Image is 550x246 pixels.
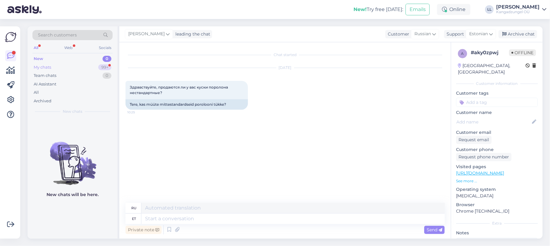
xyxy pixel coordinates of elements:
span: New chats [63,109,82,114]
p: Visited pages [456,164,538,170]
div: Socials [98,44,113,52]
div: Tere, kas müüte mittestandardseid porolooni tükke? [125,99,248,110]
b: New! [354,6,367,12]
div: LL [485,5,494,14]
div: Private note [125,226,162,234]
div: Customer [385,31,409,37]
div: My chats [34,64,51,70]
div: Archive chat [499,30,537,38]
p: Notes [456,230,538,236]
div: Chat started [125,52,445,58]
p: Customer email [456,129,538,136]
div: Extra [456,221,538,226]
div: Customer information [456,81,538,86]
div: Web [63,44,74,52]
button: Emails [406,4,430,15]
input: Add a tag [456,98,538,107]
div: [PERSON_NAME] [496,5,540,9]
span: a [461,51,464,56]
a: [PERSON_NAME]Kangadzungel OÜ [496,5,546,14]
div: # aky0zpwj [471,49,509,56]
p: Customer tags [456,90,538,97]
div: ru [131,203,137,213]
p: Browser [456,202,538,208]
div: Support [444,31,464,37]
span: Offline [509,49,536,56]
div: Online [437,4,470,15]
div: Try free [DATE]: [354,6,403,13]
div: All [34,89,39,96]
div: Request email [456,136,492,144]
span: Estonian [469,31,488,37]
p: Chrome [TECHNICAL_ID] [456,208,538,214]
div: Archived [34,98,51,104]
div: AI Assistant [34,81,56,87]
p: [MEDICAL_DATA] [456,193,538,199]
p: See more ... [456,178,538,184]
img: Askly Logo [5,31,17,43]
div: [DATE] [125,65,445,70]
p: Customer phone [456,146,538,153]
a: [URL][DOMAIN_NAME] [456,170,504,176]
div: 0 [103,56,111,62]
p: Operating system [456,186,538,193]
span: [PERSON_NAME] [128,31,165,37]
div: 99+ [98,64,111,70]
input: Add name [456,119,531,125]
div: Kangadzungel OÜ [496,9,540,14]
p: Customer name [456,109,538,116]
div: All [32,44,39,52]
img: No chats [28,131,118,186]
div: New [34,56,43,62]
span: Russian [414,31,431,37]
span: Send [427,227,442,233]
span: Search customers [38,32,77,38]
div: [GEOGRAPHIC_DATA], [GEOGRAPHIC_DATA] [458,62,526,75]
span: Здравствуйте, продаются ли у вас куски поролона нестандартные? [130,85,229,95]
div: et [132,214,136,224]
span: 10:25 [127,110,150,115]
div: Request phone number [456,153,511,161]
div: 0 [103,73,111,79]
div: leading the chat [173,31,210,37]
p: New chats will be here. [47,191,99,198]
div: Team chats [34,73,56,79]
